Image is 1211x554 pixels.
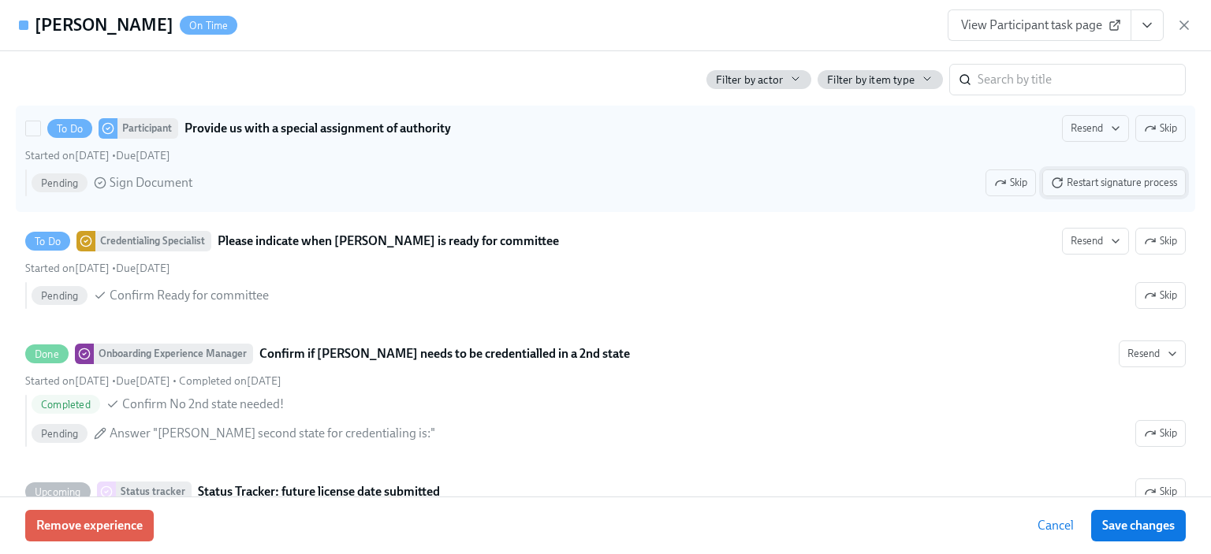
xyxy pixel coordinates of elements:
span: Filter by item type [827,73,915,87]
button: To DoCredentialing SpecialistPlease indicate when [PERSON_NAME] is ready for committeeResendSkipS... [1135,282,1186,309]
input: Search by title [978,64,1186,95]
div: • • [25,374,281,389]
span: Resend [1071,233,1120,249]
span: On Time [180,20,237,32]
div: Participant [117,118,178,139]
button: View task page [1131,9,1164,41]
button: Filter by actor [706,70,811,89]
span: Wednesday, August 6th 2025, 7:01 am [25,149,110,162]
span: Resend [1071,121,1120,136]
span: Pending [32,177,88,189]
span: Completed [32,399,100,411]
strong: Please indicate when [PERSON_NAME] is ready for committee [218,232,559,251]
span: Skip [1144,288,1177,303]
button: UpcomingStatus trackerStatus Tracker: future license date submittedStarts on[DATE] •Due[DATE] Pen... [1135,478,1186,505]
button: Cancel [1027,510,1085,541]
span: Skip [1144,121,1177,136]
span: Wednesday, January 21st 2026, 6:00 am [116,262,170,275]
span: To Do [47,123,92,135]
span: Pending [32,290,88,302]
div: • [25,148,170,163]
span: Pending [32,428,88,440]
button: DoneOnboarding Experience ManagerConfirm if [PERSON_NAME] needs to be credentialled in a 2nd stat... [1119,340,1186,367]
div: Status tracker [116,481,192,502]
div: • [25,261,170,276]
span: Sign Document [110,174,192,191]
span: Resend [1127,346,1177,362]
span: To Do [25,236,70,247]
button: To DoParticipantProvide us with a special assignment of authorityResendStarted on[DATE] •Due[DATE... [1135,115,1186,142]
span: Restart signature process [1051,175,1177,191]
button: To DoCredentialing SpecialistPlease indicate when [PERSON_NAME] is ready for committeeSkipStarted... [1062,228,1129,255]
button: To DoCredentialing SpecialistPlease indicate when [PERSON_NAME] is ready for committeeResendStart... [1135,228,1186,255]
span: Confirm No 2nd state needed! [122,396,284,413]
span: Wednesday, August 6th 2025, 7:01 am [25,262,110,275]
a: View Participant task page [948,9,1131,41]
strong: Confirm if [PERSON_NAME] needs to be credentialled in a 2nd state [259,344,630,363]
button: DoneOnboarding Experience ManagerConfirm if [PERSON_NAME] needs to be credentialled in a 2nd stat... [1135,420,1186,447]
strong: Provide us with a special assignment of authority [184,119,451,138]
button: To DoParticipantProvide us with a special assignment of authorityResendSkipStarted on[DATE] •Due[... [986,169,1036,196]
span: Remove experience [36,518,143,534]
button: Filter by item type [818,70,943,89]
span: Done [25,348,69,360]
span: Thursday, August 7th 2025, 8:04 am [179,374,281,388]
span: Skip [1144,233,1177,249]
span: Skip [1144,484,1177,500]
button: Remove experience [25,510,154,541]
span: Cancel [1038,518,1074,534]
strong: Status Tracker: future license date submitted [198,482,440,501]
button: Save changes [1091,510,1186,541]
span: Confirm Ready for committee [110,287,269,304]
span: Upcoming [25,486,91,498]
span: Thursday, August 7th 2025, 7:00 am [116,374,170,388]
div: Onboarding Experience Manager [94,344,253,364]
button: To DoParticipantProvide us with a special assignment of authoritySkipStarted on[DATE] •Due[DATE] ... [1062,115,1129,142]
span: Skip [1144,426,1177,441]
div: Credentialing Specialist [95,231,211,251]
span: Filter by actor [716,73,783,87]
span: Skip [994,175,1027,191]
span: Wednesday, August 6th 2025, 7:01 am [25,374,110,388]
span: Save changes [1102,518,1175,534]
span: View Participant task page [961,17,1118,33]
span: Answer "[PERSON_NAME] second state for credentialing is:" [110,425,435,442]
h4: [PERSON_NAME] [35,13,173,37]
span: Wednesday, August 13th 2025, 7:00 am [116,149,170,162]
button: To DoParticipantProvide us with a special assignment of authorityResendSkipStarted on[DATE] •Due[... [1042,169,1186,196]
